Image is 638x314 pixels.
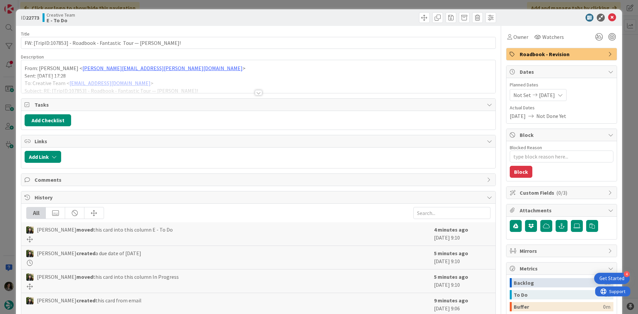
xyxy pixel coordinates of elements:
[594,273,630,284] div: Open Get Started checklist, remaining modules: 4
[434,273,490,289] div: [DATE] 9:10
[26,14,39,21] b: 22773
[520,68,605,76] span: Dates
[82,65,243,71] a: [PERSON_NAME][EMAIL_ADDRESS][PERSON_NAME][DOMAIN_NAME]
[26,273,34,281] img: BC
[539,91,555,99] span: [DATE]
[21,37,496,49] input: type card name here...
[434,250,468,257] b: 5 minutes ago
[76,250,95,257] b: created
[513,91,531,99] span: Not Set
[25,114,71,126] button: Add Checklist
[520,189,605,197] span: Custom Fields
[599,275,624,282] div: Get Started
[14,1,30,9] span: Support
[514,302,603,311] div: Buffer
[434,297,468,304] b: 9 minutes ago
[434,249,490,266] div: [DATE] 9:10
[25,72,492,80] p: Sent: [DATE] 17:28
[513,33,528,41] span: Owner
[520,206,605,214] span: Attachments
[434,226,468,233] b: 4 minutes ago
[21,54,44,60] span: Description
[21,31,30,37] label: Title
[25,151,61,163] button: Add Link
[76,226,93,233] b: moved
[26,226,34,234] img: BC
[536,112,566,120] span: Not Done Yet
[556,189,567,196] span: ( 0/3 )
[26,250,34,257] img: BC
[25,64,492,72] p: From: [PERSON_NAME] < >
[434,226,490,242] div: [DATE] 9:10
[510,81,613,88] span: Planned Dates
[76,273,93,280] b: moved
[520,50,605,58] span: Roadbook - Revision
[37,249,141,257] span: [PERSON_NAME] a due date of [DATE]
[35,101,483,109] span: Tasks
[434,296,490,312] div: [DATE] 9:06
[434,273,468,280] b: 5 minutes ago
[35,176,483,184] span: Comments
[542,33,564,41] span: Watchers
[413,207,490,219] input: Search...
[37,296,142,304] span: [PERSON_NAME] this card from email
[520,264,605,272] span: Metrics
[520,247,605,255] span: Mirrors
[37,273,179,281] span: [PERSON_NAME] this card into this column In Progress
[76,297,95,304] b: created
[603,302,610,311] div: 0m
[624,271,630,277] div: 4
[510,112,526,120] span: [DATE]
[514,290,603,299] div: To Do
[35,137,483,145] span: Links
[520,131,605,139] span: Block
[37,226,173,234] span: [PERSON_NAME] this card into this column E - To Do
[26,297,34,304] img: BC
[514,278,603,287] div: Backlog
[510,104,613,111] span: Actual Dates
[510,145,542,151] label: Blocked Reason
[47,12,75,18] span: Creative Team
[510,166,532,178] button: Block
[47,18,75,23] b: E - To Do
[27,207,46,219] div: All
[21,14,39,22] span: ID
[35,193,483,201] span: History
